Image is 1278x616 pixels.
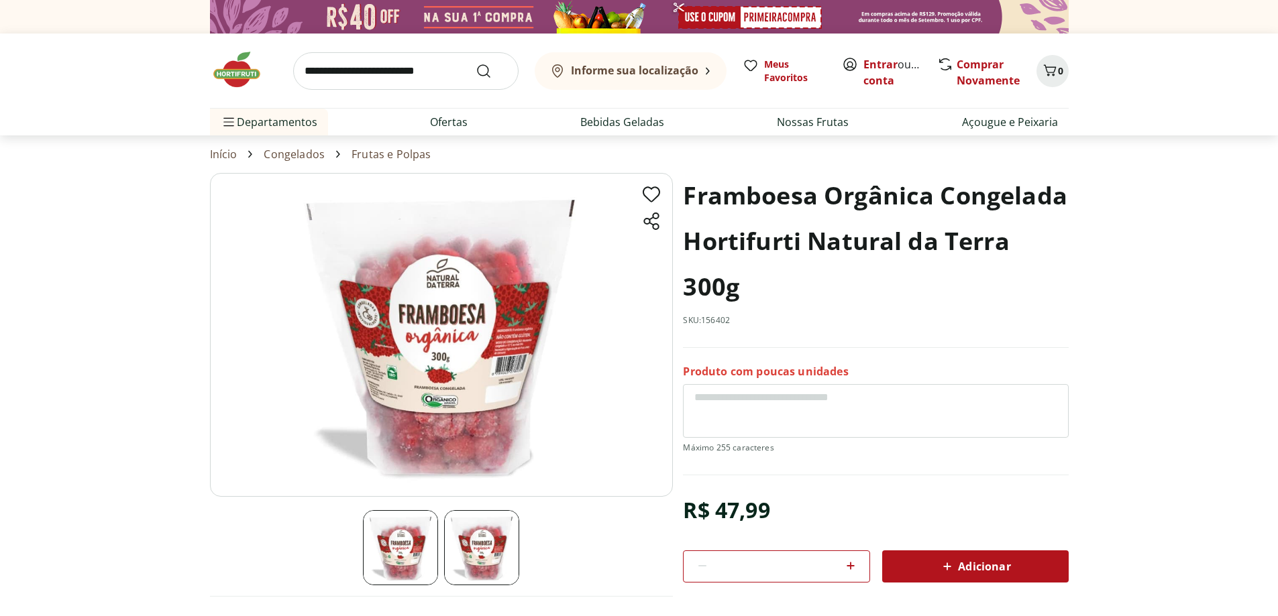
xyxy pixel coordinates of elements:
img: Principal [210,173,673,497]
a: Congelados [264,148,325,160]
p: SKU: 156402 [683,315,730,326]
a: Comprar Novamente [957,57,1020,88]
a: Frutas e Polpas [352,148,431,160]
a: Bebidas Geladas [580,114,664,130]
button: Carrinho [1036,55,1069,87]
h1: Framboesa Orgânica Congelada Hortifurti Natural da Terra 300g [683,173,1068,310]
img: Hortifruti [210,50,277,90]
button: Informe sua localização [535,52,727,90]
b: Informe sua localização [571,63,698,78]
span: Departamentos [221,106,317,138]
p: Produto com poucas unidades [683,364,848,379]
a: Ofertas [430,114,468,130]
span: Meus Favoritos [764,58,826,84]
a: Nossas Frutas [777,114,849,130]
a: Início [210,148,237,160]
div: R$ 47,99 [683,491,769,529]
button: Adicionar [882,550,1069,582]
span: 0 [1058,64,1063,77]
span: ou [863,56,923,88]
a: Meus Favoritos [743,58,826,84]
span: Adicionar [939,558,1010,574]
a: Entrar [863,57,898,72]
a: Açougue e Peixaria [962,114,1058,130]
input: search [293,52,519,90]
img: Principal [363,510,438,585]
img: Principal [444,510,519,585]
button: Submit Search [476,63,508,79]
button: Menu [221,106,237,138]
a: Criar conta [863,57,937,88]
